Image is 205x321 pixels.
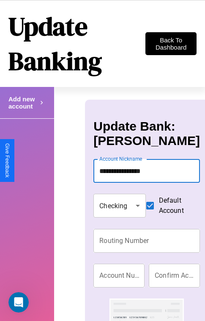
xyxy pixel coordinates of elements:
iframe: Intercom live chat [8,292,29,313]
h1: Update Banking [8,9,145,78]
button: Back To Dashboard [145,32,197,55]
span: Default Account [159,195,193,216]
div: Checking [93,194,145,218]
h4: Add new account [8,95,38,110]
div: Give Feedback [4,143,10,178]
h3: Update Bank: [PERSON_NAME] [93,119,200,148]
label: Account Nickname [99,155,142,162]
